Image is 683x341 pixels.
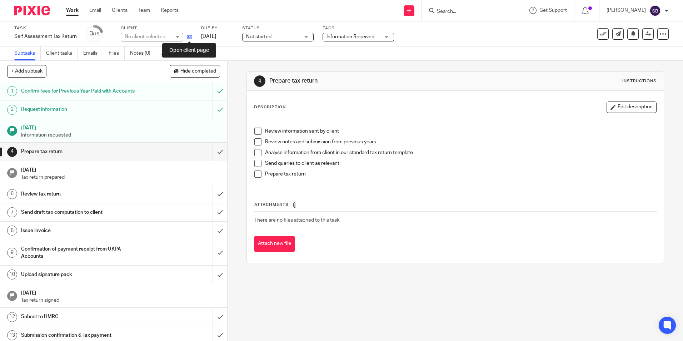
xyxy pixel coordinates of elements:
p: Prepare tax return [265,170,656,178]
span: Hide completed [180,69,216,74]
a: Email [89,7,101,14]
h1: Submission confirmation & Tax payment [21,330,144,341]
a: Reports [161,7,179,14]
label: Task [14,25,77,31]
label: Due by [201,25,233,31]
div: No client selected [125,33,171,40]
p: Send queries to client as relevant [265,160,656,167]
h1: Confirm fees for Previous Year Paid with Accounts [21,86,144,97]
p: Analyse information from client in our standard tax return template [265,149,656,156]
p: [PERSON_NAME] [607,7,646,14]
p: Tax return signed [21,297,220,304]
a: Team [138,7,150,14]
div: 7 [7,207,17,217]
a: Audit logs [161,46,189,60]
h1: [DATE] [21,123,220,132]
a: Work [66,7,79,14]
img: svg%3E [649,5,661,16]
h1: Upload signature pack [21,269,144,280]
a: Emails [83,46,103,60]
div: 10 [7,270,17,280]
h1: Review tax return [21,189,144,199]
span: Attachments [254,203,289,207]
div: 1 [7,86,17,96]
span: Not started [246,34,271,39]
a: Client tasks [46,46,78,60]
h1: Request information [21,104,144,115]
label: Tags [323,25,394,31]
input: Search [436,9,500,15]
h1: [DATE] [21,165,220,174]
div: 2 [7,105,17,115]
button: Edit description [607,102,657,113]
p: Review information sent by client [265,128,656,135]
small: /15 [93,32,99,36]
h1: Prepare tax return [21,146,144,157]
span: [DATE] [201,34,216,39]
button: Attach new file [254,236,295,252]
p: Description [254,104,286,110]
button: Hide completed [170,65,220,77]
div: 13 [7,330,17,340]
img: Pixie [14,6,50,15]
a: Notes (0) [130,46,156,60]
div: 12 [7,312,17,322]
span: There are no files attached to this task. [254,218,340,223]
h1: [DATE] [21,288,220,297]
h1: Submit to HMRC [21,311,144,322]
div: 3 [90,30,99,38]
div: 8 [7,226,17,236]
span: Get Support [539,8,567,13]
h1: Confirmation of payment receipt from UKPA Accounts [21,244,144,262]
div: 9 [7,248,17,258]
label: Client [121,25,192,31]
label: Status [242,25,314,31]
a: Subtasks [14,46,41,60]
h1: Send draft tax computation to client [21,207,144,218]
div: 4 [254,75,265,87]
a: Clients [112,7,128,14]
div: 4 [7,147,17,157]
p: Tax return prepared [21,174,220,181]
h1: Prepare tax return [269,77,470,85]
p: Information requested [21,132,220,139]
span: Information Received [326,34,374,39]
a: Files [109,46,125,60]
div: Self Assessment Tax Return [14,33,77,40]
div: Instructions [622,78,657,84]
button: + Add subtask [7,65,46,77]
h1: Issue invoice [21,225,144,236]
p: Review notes and submission from previous years [265,138,656,145]
div: 6 [7,189,17,199]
